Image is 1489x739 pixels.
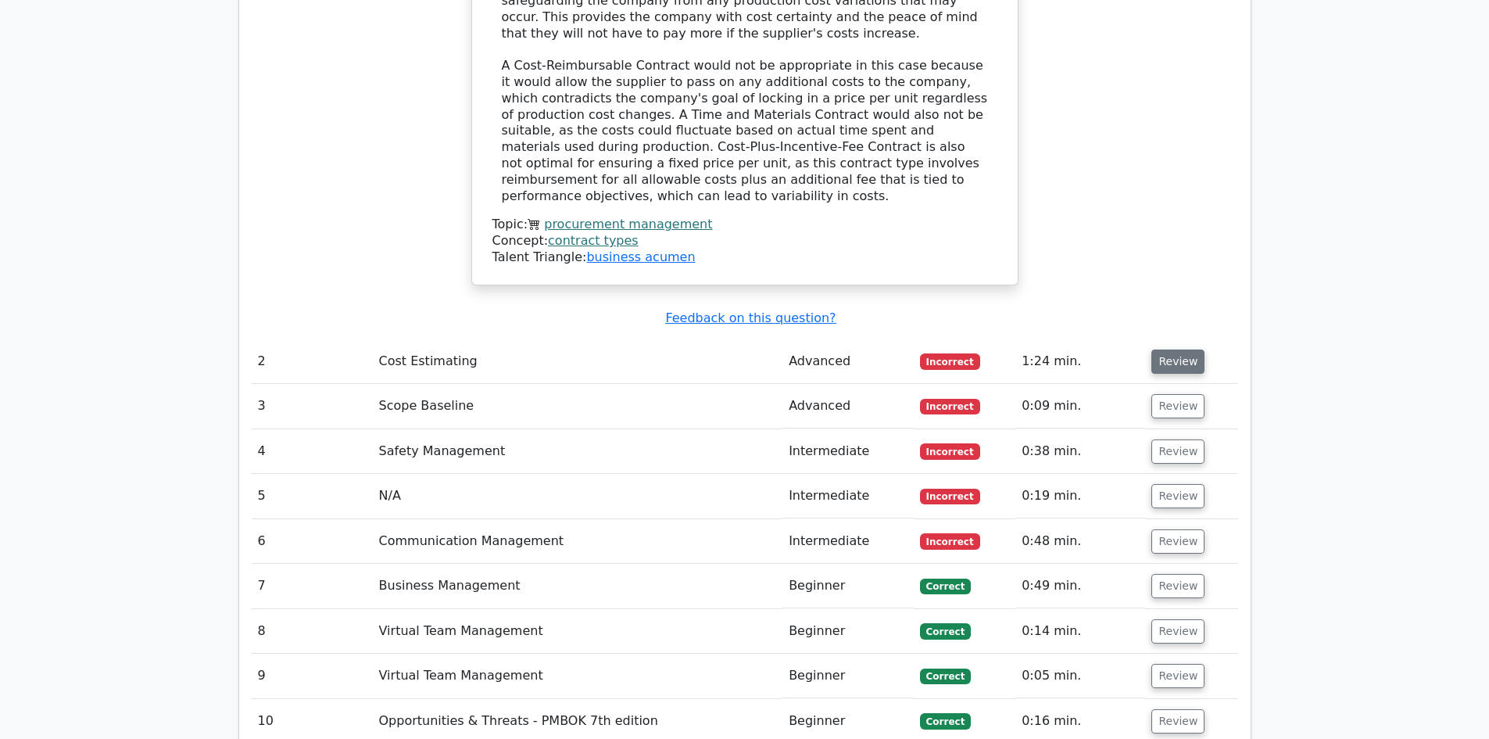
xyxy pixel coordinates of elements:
[782,654,914,698] td: Beginner
[1015,474,1145,518] td: 0:19 min.
[1151,439,1204,464] button: Review
[373,609,783,654] td: Virtual Team Management
[782,609,914,654] td: Beginner
[665,310,836,325] a: Feedback on this question?
[373,429,783,474] td: Safety Management
[586,249,695,264] a: business acumen
[920,669,971,684] span: Correct
[920,623,971,639] span: Correct
[1015,519,1145,564] td: 0:48 min.
[373,564,783,608] td: Business Management
[1151,529,1204,554] button: Review
[782,519,914,564] td: Intermediate
[492,233,997,249] div: Concept:
[920,579,971,594] span: Correct
[1151,709,1204,734] button: Review
[1151,574,1204,598] button: Review
[252,609,373,654] td: 8
[252,384,373,429] td: 3
[252,474,373,518] td: 5
[373,384,783,429] td: Scope Baseline
[1015,609,1145,654] td: 0:14 min.
[920,353,980,369] span: Incorrect
[492,217,997,233] div: Topic:
[920,489,980,504] span: Incorrect
[544,217,712,231] a: procurement management
[252,519,373,564] td: 6
[1151,664,1204,688] button: Review
[492,217,997,265] div: Talent Triangle:
[782,384,914,429] td: Advanced
[920,533,980,549] span: Incorrect
[1015,564,1145,608] td: 0:49 min.
[373,474,783,518] td: N/A
[920,399,980,414] span: Incorrect
[1151,619,1204,644] button: Review
[920,713,971,729] span: Correct
[1151,484,1204,508] button: Review
[548,233,639,248] a: contract types
[373,339,783,384] td: Cost Estimating
[1151,350,1204,374] button: Review
[920,443,980,459] span: Incorrect
[782,429,914,474] td: Intermediate
[1015,384,1145,429] td: 0:09 min.
[252,564,373,608] td: 7
[782,564,914,608] td: Beginner
[252,429,373,474] td: 4
[373,519,783,564] td: Communication Management
[782,474,914,518] td: Intermediate
[252,654,373,698] td: 9
[1151,394,1204,418] button: Review
[782,339,914,384] td: Advanced
[252,339,373,384] td: 2
[1015,339,1145,384] td: 1:24 min.
[1015,654,1145,698] td: 0:05 min.
[373,654,783,698] td: Virtual Team Management
[1015,429,1145,474] td: 0:38 min.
